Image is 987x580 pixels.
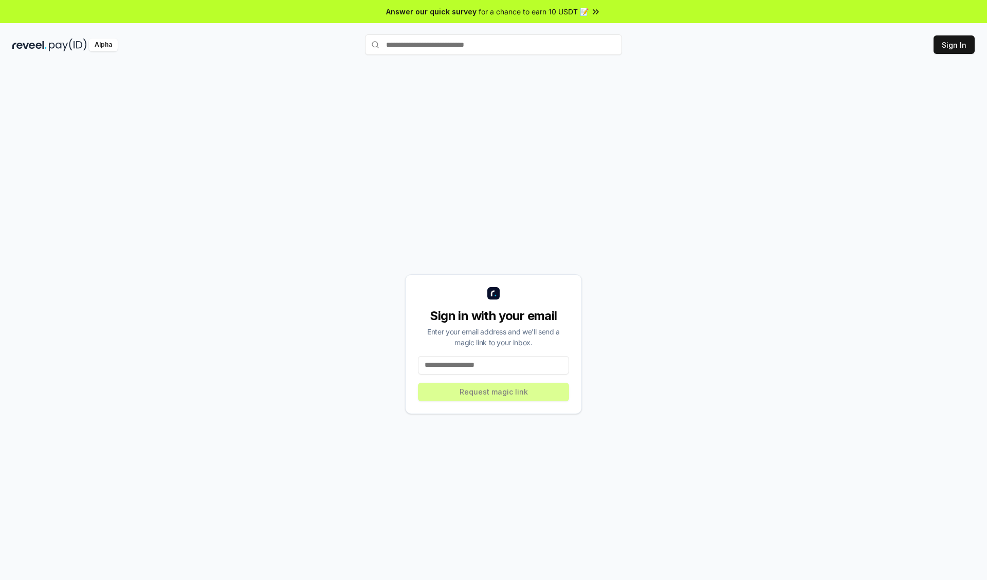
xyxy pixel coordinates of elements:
img: reveel_dark [12,39,47,51]
span: for a chance to earn 10 USDT 📝 [479,6,589,17]
div: Alpha [89,39,118,51]
span: Answer our quick survey [386,6,477,17]
img: pay_id [49,39,87,51]
div: Sign in with your email [418,308,569,324]
img: logo_small [487,287,500,300]
button: Sign In [934,35,975,54]
div: Enter your email address and we’ll send a magic link to your inbox. [418,326,569,348]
